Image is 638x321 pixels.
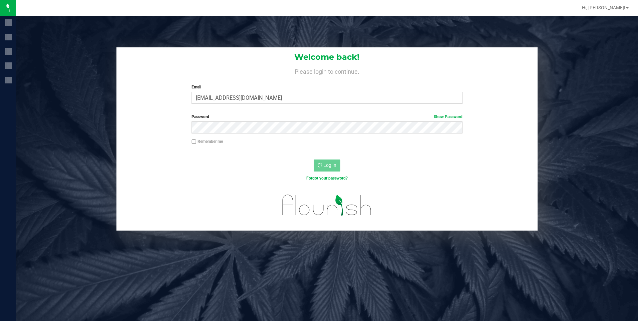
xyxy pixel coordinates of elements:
[274,188,380,222] img: flourish_logo.svg
[192,84,462,90] label: Email
[323,163,336,168] span: Log In
[116,53,538,61] h1: Welcome back!
[434,114,462,119] a: Show Password
[582,5,625,10] span: Hi, [PERSON_NAME]!
[192,114,209,119] span: Password
[306,176,348,181] a: Forgot your password?
[314,159,340,172] button: Log In
[192,139,196,144] input: Remember me
[192,138,223,144] label: Remember me
[116,67,538,75] h4: Please login to continue.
